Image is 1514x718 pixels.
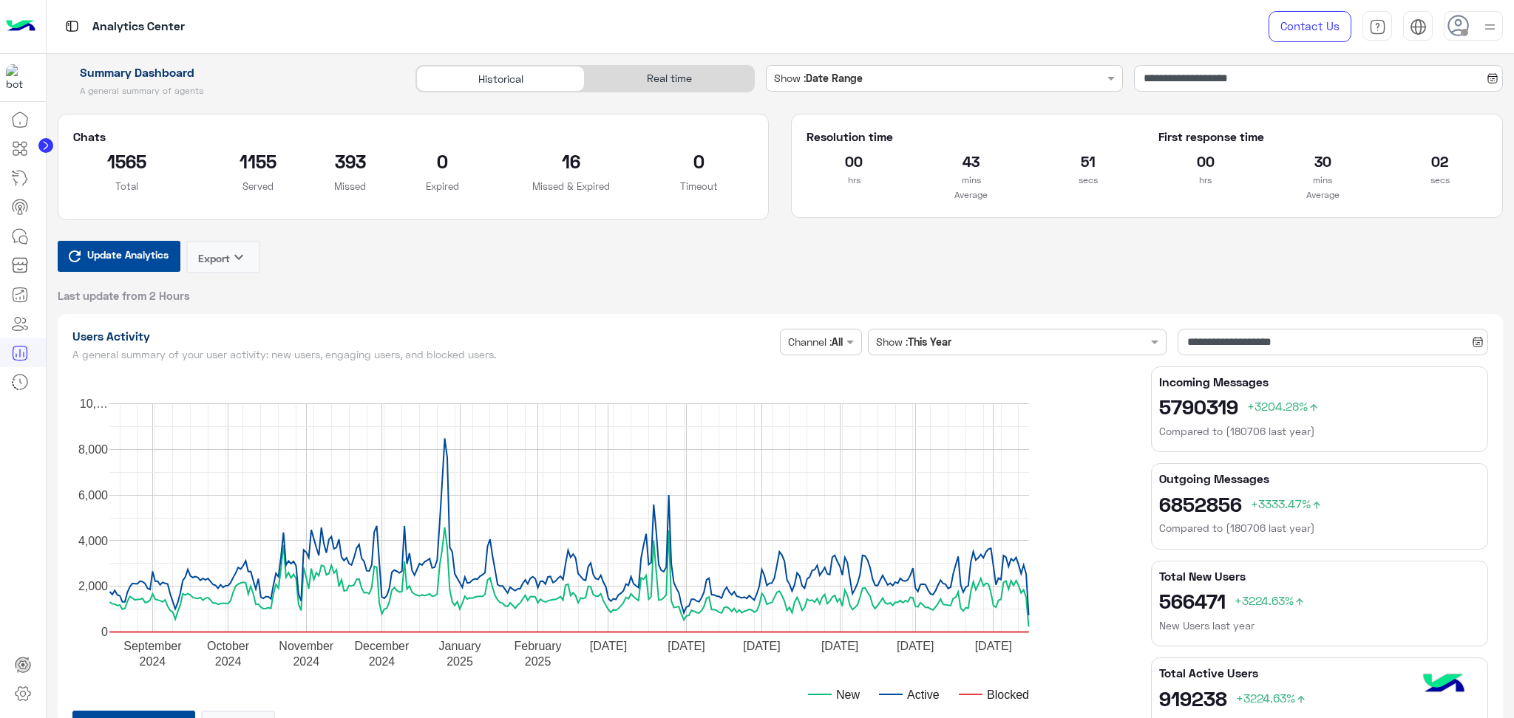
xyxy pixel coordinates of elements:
h2: 16 [519,149,622,173]
text: December [354,639,409,652]
div: Real time [585,66,753,92]
h1: Summary Dashboard [58,65,399,80]
a: Contact Us [1269,11,1351,42]
p: Timeout [645,179,753,194]
h2: 51 [1041,149,1135,173]
text: 2,000 [78,580,107,592]
h2: 6852856 [1159,492,1480,516]
text: [DATE] [589,639,626,652]
text: [DATE] [743,639,780,652]
h2: 566471 [1159,589,1480,612]
img: Logo [6,11,35,42]
h2: 5790319 [1159,394,1480,418]
text: 2024 [214,654,241,667]
text: 0 [101,626,108,638]
text: 2025 [524,654,551,667]
span: +3204.28% [1247,399,1320,413]
h6: New Users last year [1159,618,1480,633]
p: mins [1275,173,1370,188]
span: Update Analytics [84,245,172,264]
p: Missed & Expired [519,179,622,194]
span: +3333.47% [1251,496,1323,510]
h1: Users Activity [72,329,775,343]
text: January [438,639,481,652]
div: Historical [416,66,585,92]
h2: 0 [388,149,497,173]
text: September [123,639,182,652]
h2: 1155 [203,149,312,173]
h2: 43 [924,149,1019,173]
p: Average [807,188,1135,202]
span: Last update from 2 Hours [58,288,190,303]
img: profile [1481,18,1499,36]
h2: 00 [807,149,901,173]
h5: First response time [1158,129,1487,144]
h5: Incoming Messages [1159,375,1480,389]
text: Active [907,688,940,700]
text: 2024 [139,654,166,667]
span: +3224.63% [1235,593,1306,607]
h2: 1565 [73,149,182,173]
button: Update Analytics [58,241,180,272]
h5: A general summary of your user activity: new users, engaging users, and blocked users. [72,349,775,360]
p: Average [1158,188,1487,202]
text: 10,… [79,397,107,410]
img: 1403182699927242 [6,64,33,91]
img: tab [1369,18,1386,35]
h2: 919238 [1159,686,1480,710]
a: tab [1362,11,1392,42]
text: November [279,639,333,652]
h5: Outgoing Messages [1159,471,1480,486]
text: October [207,639,250,652]
h5: Chats [73,129,754,144]
p: Served [203,179,312,194]
h2: 00 [1158,149,1253,173]
h2: 393 [334,149,366,173]
p: hrs [1158,173,1253,188]
h2: 30 [1275,149,1370,173]
text: New [836,688,860,700]
text: 4,000 [78,534,107,547]
h5: Total New Users [1159,569,1480,584]
text: [DATE] [974,639,1011,652]
h5: Resolution time [807,129,1135,144]
text: Blocked [987,688,1029,700]
text: 2025 [447,654,473,667]
img: hulul-logo.png [1418,659,1470,711]
p: Missed [334,179,366,194]
h5: A general summary of agents [58,85,399,97]
p: secs [1393,173,1487,188]
h2: 02 [1393,149,1487,173]
p: Total [73,179,182,194]
text: February [514,639,561,652]
h6: Compared to (180706 last year) [1159,521,1480,536]
img: tab [1410,18,1427,35]
text: 2024 [293,654,319,667]
button: Exportkeyboard_arrow_down [186,241,260,273]
p: mins [924,173,1019,188]
text: 8,000 [78,442,107,455]
p: Expired [388,179,497,194]
text: 6,000 [78,488,107,501]
h5: Total Active Users [1159,666,1480,680]
h2: 0 [645,149,753,173]
span: +3224.63% [1236,691,1307,705]
text: [DATE] [821,639,858,652]
text: [DATE] [668,639,705,652]
text: 2024 [368,654,395,667]
p: Analytics Center [92,17,185,37]
h6: Compared to (180706 last year) [1159,424,1480,439]
img: tab [63,17,81,35]
text: [DATE] [897,639,934,652]
p: hrs [807,173,901,188]
i: keyboard_arrow_down [230,248,248,266]
p: secs [1041,173,1135,188]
